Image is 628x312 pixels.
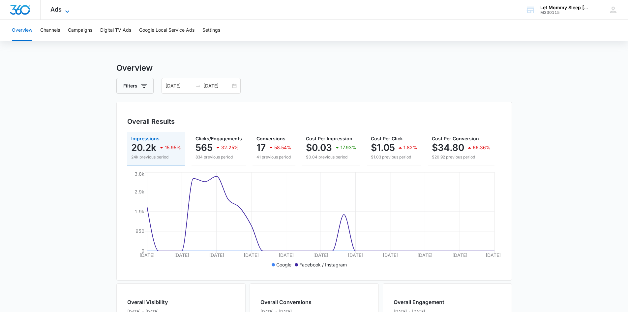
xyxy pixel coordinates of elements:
tspan: [DATE] [452,252,467,258]
span: Cost Per Impression [306,136,352,141]
tspan: [DATE] [313,252,328,258]
button: Channels [40,20,60,41]
h3: Overall Results [127,117,175,126]
span: Clicks/Engagements [195,136,242,141]
p: 41 previous period [256,154,291,160]
p: $20.92 previous period [432,154,491,160]
div: account id [540,10,588,15]
tspan: 1.9k [135,209,144,214]
tspan: 0 [141,248,144,254]
tspan: [DATE] [278,252,293,258]
p: $1.03 previous period [371,154,417,160]
tspan: 2.9k [135,189,144,194]
tspan: 3.8k [135,171,144,177]
tspan: [DATE] [417,252,433,258]
tspan: [DATE] [382,252,398,258]
h2: Overall Engagement [394,298,444,306]
button: Overview [12,20,32,41]
p: 66.36% [473,145,491,150]
p: $0.04 previous period [306,154,356,160]
button: Filters [116,78,154,94]
input: End date [203,82,231,89]
tspan: [DATE] [209,252,224,258]
span: to [195,83,201,88]
p: 20.2k [131,142,156,153]
span: Impressions [131,136,160,141]
tspan: [DATE] [485,252,500,258]
div: account name [540,5,588,10]
h3: Overview [116,62,512,74]
button: Google Local Service Ads [139,20,194,41]
p: 32.25% [221,145,239,150]
p: $0.03 [306,142,332,153]
p: Google [276,261,291,268]
tspan: 950 [135,228,144,234]
p: 17 [256,142,266,153]
p: 17.93% [341,145,356,150]
button: Settings [202,20,220,41]
p: 24k previous period [131,154,181,160]
tspan: [DATE] [244,252,259,258]
p: Facebook / Instagram [299,261,347,268]
p: $1.05 [371,142,395,153]
span: Cost Per Conversion [432,136,479,141]
p: 565 [195,142,213,153]
p: 58.54% [274,145,291,150]
tspan: [DATE] [139,252,155,258]
span: Conversions [256,136,285,141]
tspan: [DATE] [174,252,189,258]
span: swap-right [195,83,201,88]
p: 834 previous period [195,154,242,160]
h2: Overall Conversions [260,298,312,306]
h2: Overall Visibility [127,298,186,306]
p: $34.80 [432,142,464,153]
tspan: [DATE] [348,252,363,258]
p: 1.82% [404,145,417,150]
button: Digital TV Ads [100,20,131,41]
button: Campaigns [68,20,92,41]
span: Ads [50,6,62,13]
span: Cost Per Click [371,136,403,141]
input: Start date [165,82,193,89]
p: 15.95% [165,145,181,150]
